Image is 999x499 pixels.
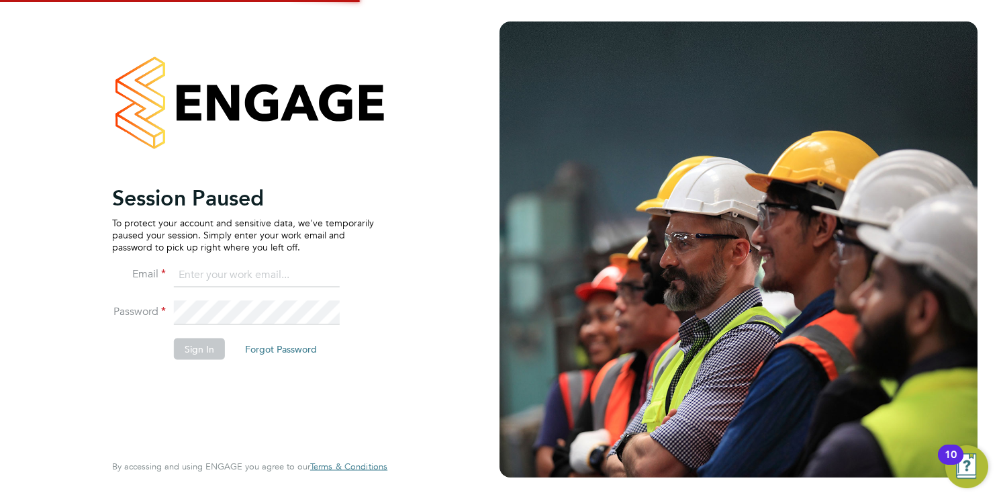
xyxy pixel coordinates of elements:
button: Open Resource Center, 10 new notifications [945,445,988,488]
span: By accessing and using ENGAGE you agree to our [112,461,387,472]
label: Password [112,304,166,318]
label: Email [112,267,166,281]
div: 10 [945,455,957,472]
h2: Session Paused [112,184,374,211]
button: Sign In [174,338,225,359]
button: Forgot Password [234,338,328,359]
input: Enter your work email... [174,263,340,287]
a: Terms & Conditions [310,461,387,472]
p: To protect your account and sensitive data, we've temporarily paused your session. Simply enter y... [112,216,374,253]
